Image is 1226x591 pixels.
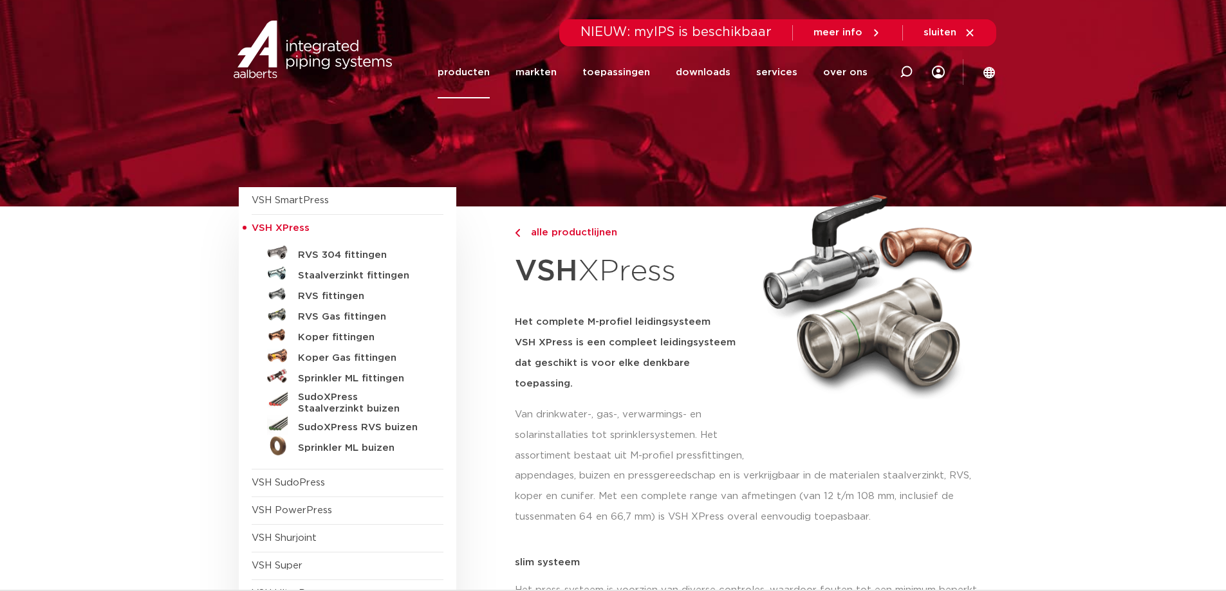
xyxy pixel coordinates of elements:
a: Sprinkler ML buizen [252,435,443,456]
span: NIEUW: myIPS is beschikbaar [580,26,772,39]
a: Staalverzinkt fittingen [252,263,443,284]
h5: Het complete M-profiel leidingsysteem VSH XPress is een compleet leidingsysteem dat geschikt is v... [515,312,748,394]
a: markten [515,46,557,98]
a: SudoXPress Staalverzinkt buizen [252,386,443,415]
a: VSH Shurjoint [252,533,317,543]
h5: SudoXPress Staalverzinkt buizen [298,392,425,415]
a: alle productlijnen [515,225,748,241]
nav: Menu [438,46,868,98]
a: SudoXPress RVS buizen [252,415,443,435]
a: VSH SudoPress [252,478,325,487]
p: Van drinkwater-, gas-, verwarmings- en solarinstallaties tot sprinklersystemen. Het assortiment b... [515,405,748,466]
img: chevron-right.svg [515,229,520,237]
a: Sprinkler ML fittingen [252,366,443,386]
a: over ons [823,46,868,98]
h5: Koper fittingen [298,332,425,343]
a: VSH Super [252,561,302,570]
h5: Sprinkler ML buizen [298,442,425,454]
p: appendages, buizen en pressgereedschap en is verkrijgbaar in de materialen staalverzinkt, RVS, ko... [515,466,988,527]
span: meer info [813,28,862,37]
a: RVS Gas fittingen [252,304,443,325]
div: my IPS [932,46,945,98]
span: VSH XPress [252,223,310,233]
h1: XPress [515,247,748,296]
a: RVS fittingen [252,284,443,304]
a: VSH PowerPress [252,505,332,515]
a: producten [438,46,490,98]
p: slim systeem [515,558,988,567]
strong: VSH [515,257,578,286]
h5: Staalverzinkt fittingen [298,270,425,282]
h5: Sprinkler ML fittingen [298,373,425,385]
a: sluiten [924,27,976,39]
a: RVS 304 fittingen [252,242,443,263]
h5: RVS Gas fittingen [298,311,425,323]
h5: RVS fittingen [298,291,425,302]
a: VSH SmartPress [252,195,329,205]
a: meer info [813,27,882,39]
h5: SudoXPress RVS buizen [298,422,425,433]
a: downloads [676,46,730,98]
a: toepassingen [582,46,650,98]
span: sluiten [924,28,956,37]
span: alle productlijnen [523,228,617,237]
a: Koper Gas fittingen [252,345,443,366]
a: Koper fittingen [252,325,443,345]
a: services [756,46,797,98]
h5: Koper Gas fittingen [298,352,425,364]
h5: RVS 304 fittingen [298,250,425,261]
